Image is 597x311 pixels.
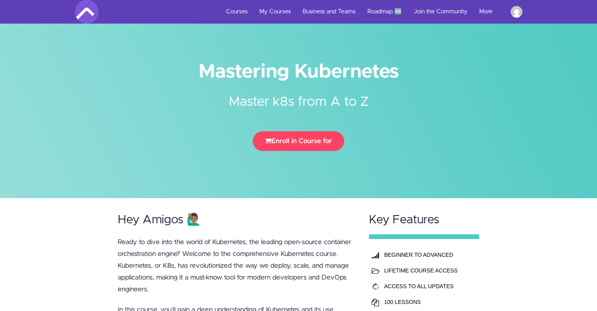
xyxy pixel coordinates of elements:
[511,6,522,18] img: isslam@ouachani.me
[382,278,475,294] td: ACCESS TO ALL UPDATES
[369,213,480,226] h2: Key Features
[152,81,446,112] h2: Master k8s from A to Z
[75,63,522,81] h1: Mastering Kubernetes
[118,213,354,226] h2: Hey Amigos 🙋🏽‍♂️
[382,294,475,310] td: 100 LESSONS
[253,131,344,151] button: Enroll in Course for
[382,263,475,278] td: LIFETIME COURSE ACCESS
[118,236,354,295] p: Ready to dive into the world of Kubernetes, the leading open-source container orchestration engin...
[382,247,475,263] th: BEGINNER TO ADVANCED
